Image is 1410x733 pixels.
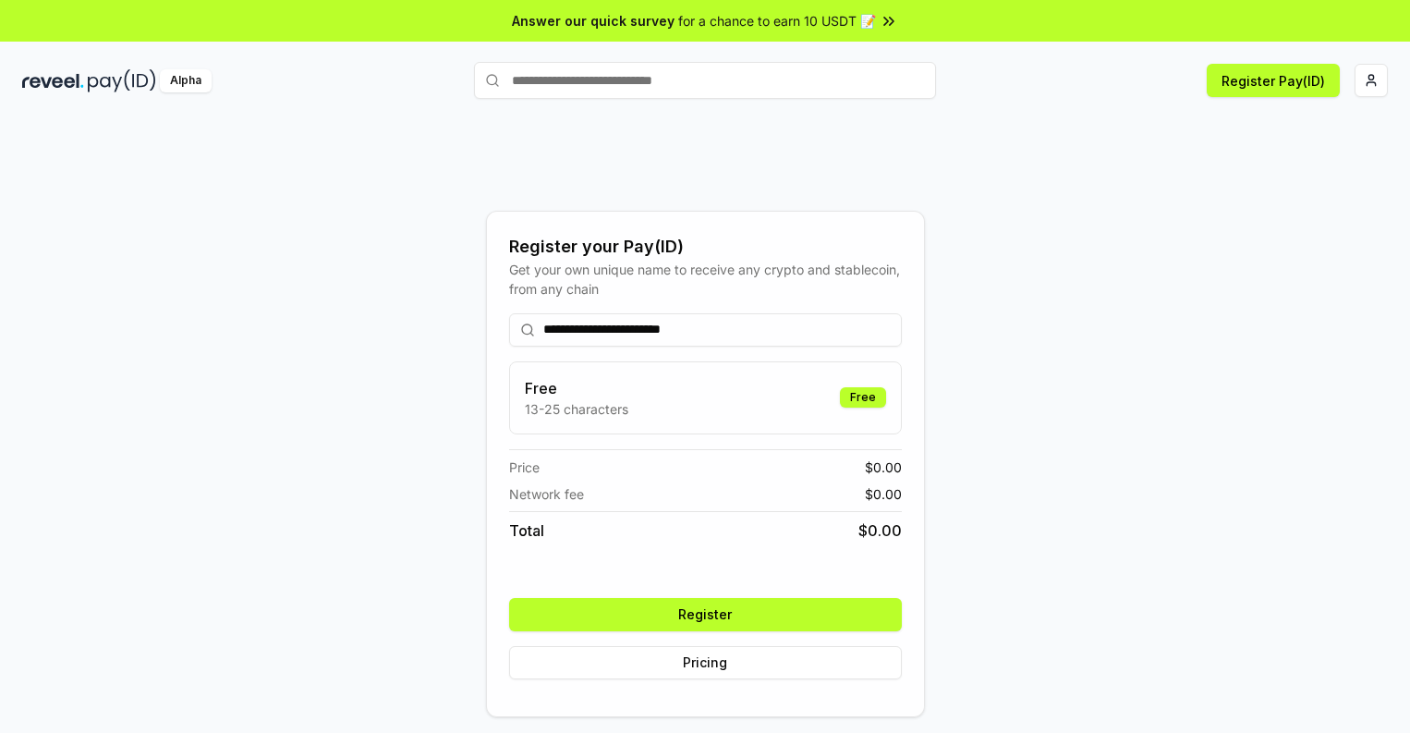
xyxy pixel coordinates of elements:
[525,377,628,399] h3: Free
[509,458,540,477] span: Price
[865,484,902,504] span: $ 0.00
[88,69,156,92] img: pay_id
[509,598,902,631] button: Register
[509,260,902,299] div: Get your own unique name to receive any crypto and stablecoin, from any chain
[160,69,212,92] div: Alpha
[22,69,84,92] img: reveel_dark
[509,646,902,679] button: Pricing
[678,11,876,31] span: for a chance to earn 10 USDT 📝
[525,399,628,419] p: 13-25 characters
[1207,64,1340,97] button: Register Pay(ID)
[509,519,544,542] span: Total
[840,387,886,408] div: Free
[512,11,675,31] span: Answer our quick survey
[865,458,902,477] span: $ 0.00
[858,519,902,542] span: $ 0.00
[509,234,902,260] div: Register your Pay(ID)
[509,484,584,504] span: Network fee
